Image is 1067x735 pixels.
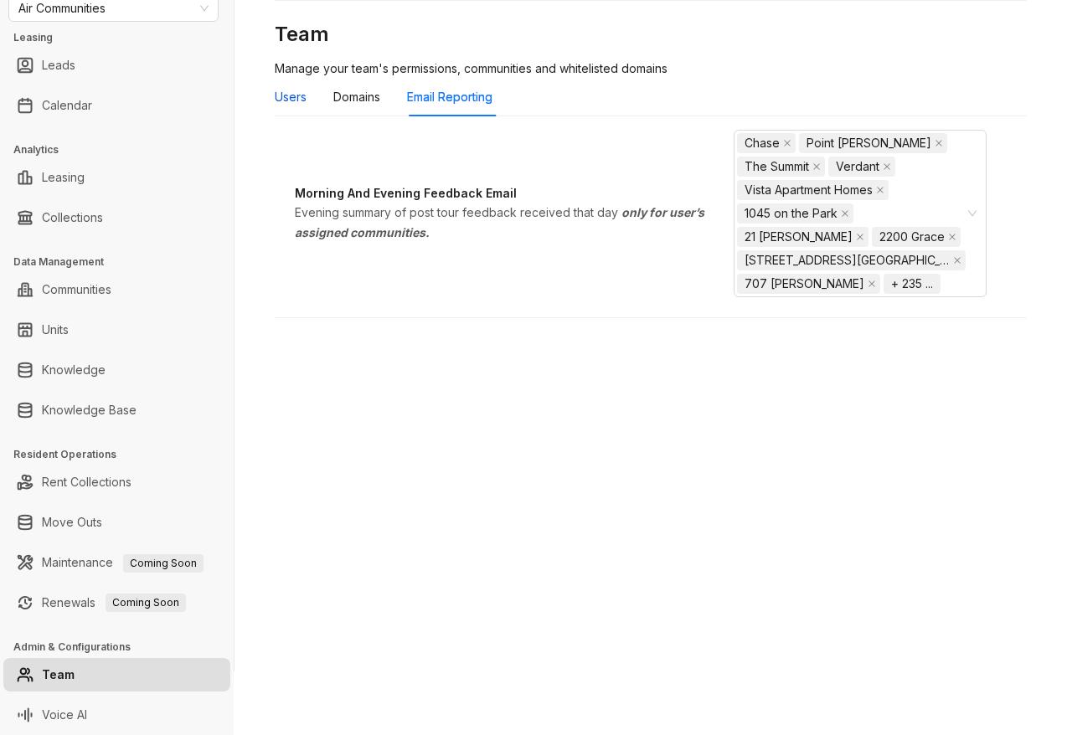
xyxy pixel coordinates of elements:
[407,88,492,106] div: Email Reporting
[841,209,849,218] span: close
[42,353,106,387] a: Knowledge
[745,275,864,293] span: 707 [PERSON_NAME]
[42,201,103,234] a: Collections
[275,88,307,106] div: Users
[295,205,704,239] span: Evening summary of post tour feedback received that day
[295,205,704,239] i: only for user’s assigned communities.
[3,313,230,347] li: Units
[948,233,956,241] span: close
[872,227,961,247] span: 2200 Grace
[737,227,869,247] span: 21 Fitzsimons
[42,658,75,691] a: Team
[876,186,884,194] span: close
[737,180,889,200] span: Vista Apartment Homes
[3,161,230,194] li: Leasing
[42,698,87,732] a: Voice AI
[745,157,809,176] span: The Summit
[275,21,1027,48] h3: Team
[737,250,966,270] span: 3400 Avenue of the Arts
[42,273,111,306] a: Communities
[745,251,950,270] span: [STREET_ADDRESS][GEOGRAPHIC_DATA]
[3,273,230,306] li: Communities
[807,134,931,152] span: Point [PERSON_NAME]
[812,162,821,171] span: close
[3,586,230,619] li: Renewals
[333,88,380,106] div: Domains
[879,228,945,246] span: 2200 Grace
[3,658,230,691] li: Team
[295,185,734,202] h4: Morning And Evening Feedback Email
[868,280,876,288] span: close
[883,162,891,171] span: close
[737,157,825,177] span: The Summit
[828,157,895,177] span: Verdant
[3,353,230,387] li: Knowledge
[13,640,234,655] h3: Admin & Configurations
[13,254,234,270] h3: Data Management
[3,506,230,539] li: Move Outs
[884,274,941,294] span: + 235 ...
[42,313,69,347] a: Units
[745,181,873,199] span: Vista Apartment Homes
[953,256,961,265] span: close
[745,228,853,246] span: 21 [PERSON_NAME]
[42,89,92,122] a: Calendar
[737,203,853,224] span: 1045 on the Park
[123,554,204,573] span: Coming Soon
[42,465,131,499] a: Rent Collections
[891,275,933,293] span: + 235 ...
[42,393,137,427] a: Knowledge Base
[3,393,230,427] li: Knowledge Base
[3,546,230,579] li: Maintenance
[3,89,230,122] li: Calendar
[783,139,791,147] span: close
[856,233,864,241] span: close
[737,274,880,294] span: 707 Leahy
[13,447,234,462] h3: Resident Operations
[42,161,85,194] a: Leasing
[3,49,230,82] li: Leads
[737,133,796,153] span: Chase
[106,594,186,612] span: Coming Soon
[3,465,230,499] li: Rent Collections
[745,134,780,152] span: Chase
[42,49,75,82] a: Leads
[3,698,230,732] li: Voice AI
[42,586,186,619] a: RenewalsComing Soon
[745,204,838,223] span: 1045 on the Park
[275,61,668,75] span: Manage your team's permissions, communities and whitelisted domains
[13,30,234,45] h3: Leasing
[13,142,234,157] h3: Analytics
[836,157,879,176] span: Verdant
[42,506,102,539] a: Move Outs
[799,133,947,153] span: Point Bonita
[935,139,943,147] span: close
[3,201,230,234] li: Collections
